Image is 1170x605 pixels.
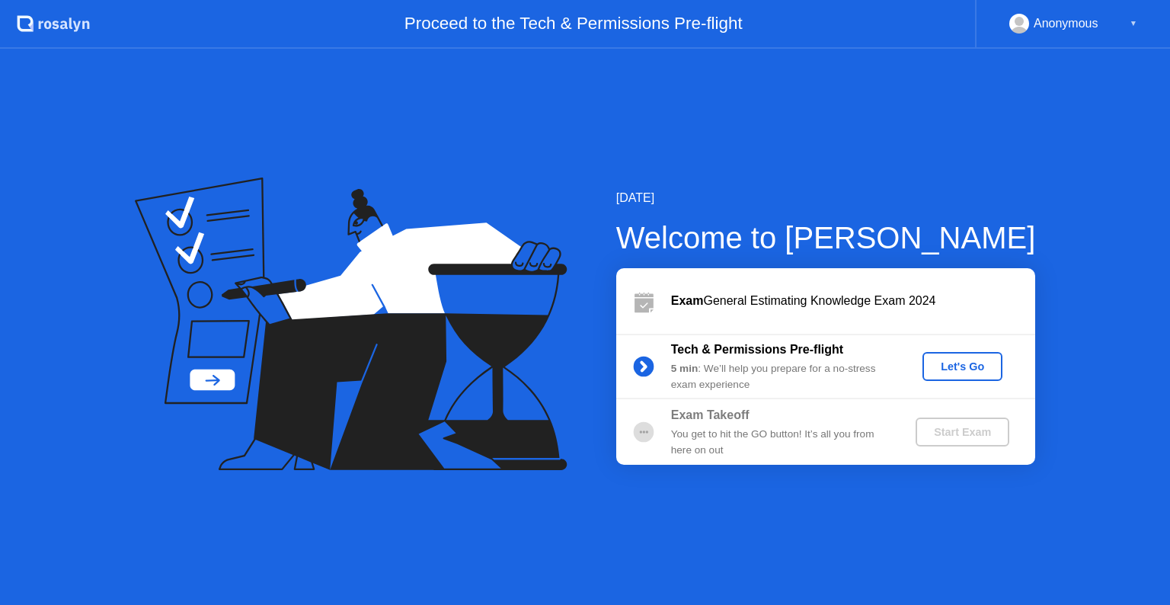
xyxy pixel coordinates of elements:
div: General Estimating Knowledge Exam 2024 [671,292,1035,310]
div: Welcome to [PERSON_NAME] [616,215,1036,261]
div: : We’ll help you prepare for a no-stress exam experience [671,361,890,392]
b: Tech & Permissions Pre-flight [671,343,843,356]
div: Let's Go [929,360,996,373]
div: Anonymous [1034,14,1098,34]
b: Exam [671,294,704,307]
b: 5 min [671,363,698,374]
button: Start Exam [916,418,1009,447]
b: Exam Takeoff [671,408,750,421]
div: [DATE] [616,189,1036,207]
div: You get to hit the GO button! It’s all you from here on out [671,427,890,458]
div: ▼ [1130,14,1137,34]
button: Let's Go [922,352,1002,381]
div: Start Exam [922,426,1003,438]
